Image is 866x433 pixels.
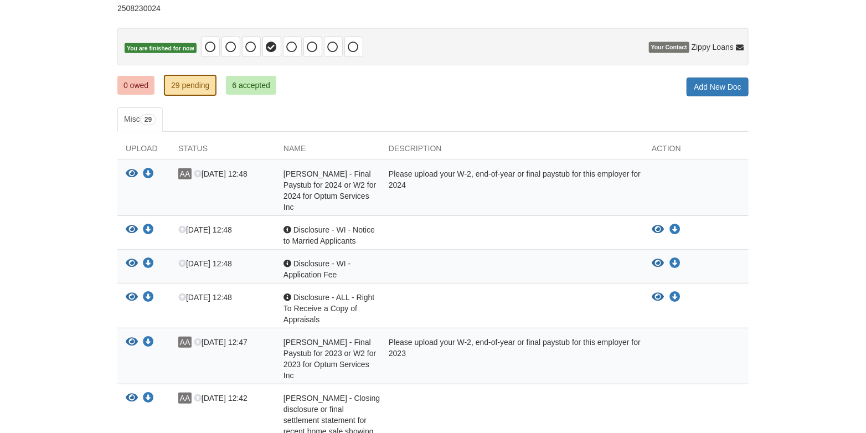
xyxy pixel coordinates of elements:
span: Disclosure - WI - Notice to Married Applicants [283,225,375,245]
span: [DATE] 12:48 [178,225,232,234]
span: [DATE] 12:48 [178,293,232,302]
span: AA [178,168,192,179]
span: [PERSON_NAME] - Final Paystub for 2024 or W2 for 2024 for Optum Services Inc [283,169,376,212]
span: [DATE] 12:48 [178,259,232,268]
div: Name [275,143,380,159]
button: View Disclosure - WI - Application Fee [652,258,664,269]
span: Zippy Loans [692,42,734,53]
button: View Disclosure - ALL - Right To Receive a Copy of Appraisals [126,292,138,303]
div: Please upload your W-2, end-of-year or final paystub for this employer for 2023 [380,337,643,381]
a: Download Disclosure - ALL - Right To Receive a Copy of Appraisals [143,293,154,302]
a: Download Disclosure - WI - Notice to Married Applicants [143,226,154,235]
a: Download Disclosure - WI - Application Fee [143,260,154,269]
div: 2508230024 [117,4,749,13]
div: Description [380,143,643,159]
a: Download Aimee Anderson - Final Paystub for 2024 or W2 for 2024 for Optum Services Inc [143,170,154,179]
a: Download Disclosure - WI - Notice to Married Applicants [669,225,681,234]
button: View Disclosure - WI - Application Fee [126,258,138,270]
button: View Aimee Anderson - Final Paystub for 2024 or W2 for 2024 for Optum Services Inc [126,168,138,180]
span: AA [178,393,192,404]
span: [DATE] 12:48 [194,169,248,178]
a: Misc [117,107,163,132]
div: Please upload your W-2, end-of-year or final paystub for this employer for 2024 [380,168,643,213]
span: You are finished for now [125,43,197,54]
a: Download Disclosure - WI - Application Fee [669,259,681,268]
button: View Aimee Anderson - Final Paystub for 2023 or W2 for 2023 for Optum Services Inc [126,337,138,348]
a: 6 accepted [226,76,276,95]
button: View Disclosure - WI - Notice to Married Applicants [126,224,138,236]
button: View Disclosure - WI - Notice to Married Applicants [652,224,664,235]
span: [DATE] 12:42 [194,394,248,403]
div: Action [643,143,749,159]
a: 29 pending [164,75,216,96]
a: Download Aimee Anderson - Closing disclosure or final settlement statement for recent home sale s... [143,394,154,403]
span: Your Contact [649,42,689,53]
span: Disclosure - WI - Application Fee [283,259,350,279]
span: [DATE] 12:47 [194,338,248,347]
div: Status [170,143,275,159]
button: View Disclosure - ALL - Right To Receive a Copy of Appraisals [652,292,664,303]
a: Download Disclosure - ALL - Right To Receive a Copy of Appraisals [669,293,681,302]
a: Download Aimee Anderson - Final Paystub for 2023 or W2 for 2023 for Optum Services Inc [143,338,154,347]
span: [PERSON_NAME] - Final Paystub for 2023 or W2 for 2023 for Optum Services Inc [283,338,376,380]
a: 0 owed [117,76,154,95]
span: 29 [140,114,156,125]
div: Upload [117,143,170,159]
button: View Aimee Anderson - Closing disclosure or final settlement statement for recent home sale showi... [126,393,138,404]
a: Add New Doc [687,78,749,96]
span: Disclosure - ALL - Right To Receive a Copy of Appraisals [283,293,374,324]
span: AA [178,337,192,348]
